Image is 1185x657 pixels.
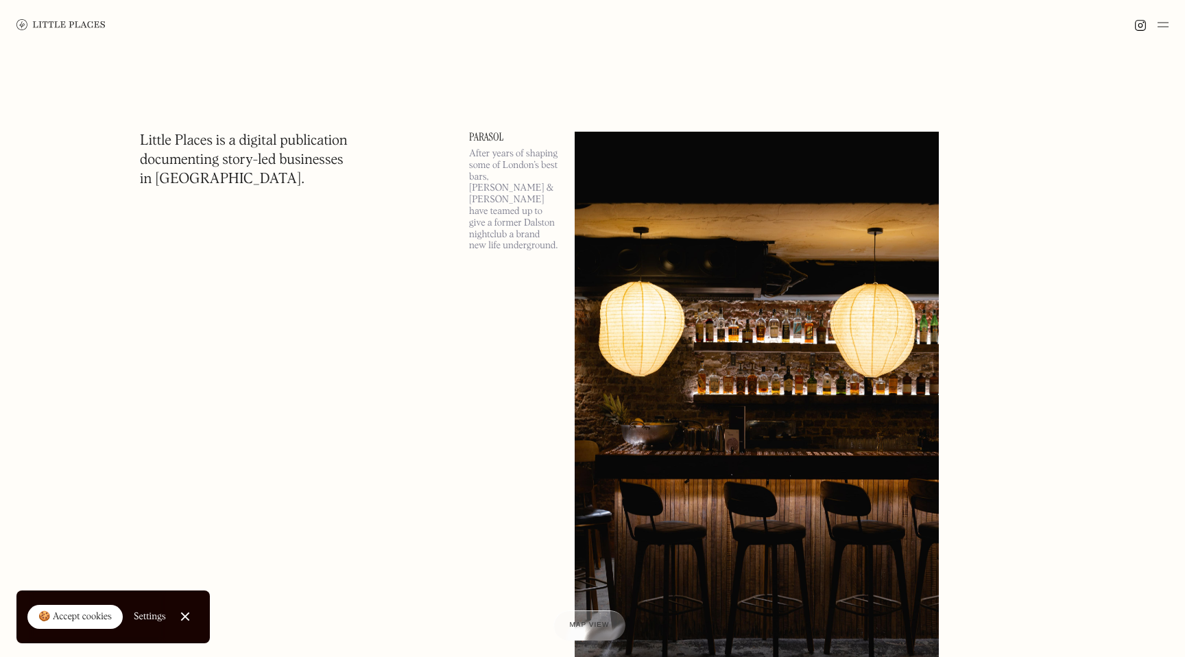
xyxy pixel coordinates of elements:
a: Close Cookie Popup [171,603,199,630]
div: Close Cookie Popup [184,617,185,617]
img: Parasol [575,132,939,657]
h1: Little Places is a digital publication documenting story-led businesses in [GEOGRAPHIC_DATA]. [140,132,348,189]
a: Map view [553,610,626,641]
a: 🍪 Accept cookies [27,605,123,630]
p: After years of shaping some of London’s best bars, [PERSON_NAME] & [PERSON_NAME] have teamed up t... [469,148,558,252]
div: Settings [134,612,166,621]
a: Settings [134,601,166,632]
span: Map view [570,621,610,629]
a: Parasol [469,132,558,143]
div: 🍪 Accept cookies [38,610,112,624]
